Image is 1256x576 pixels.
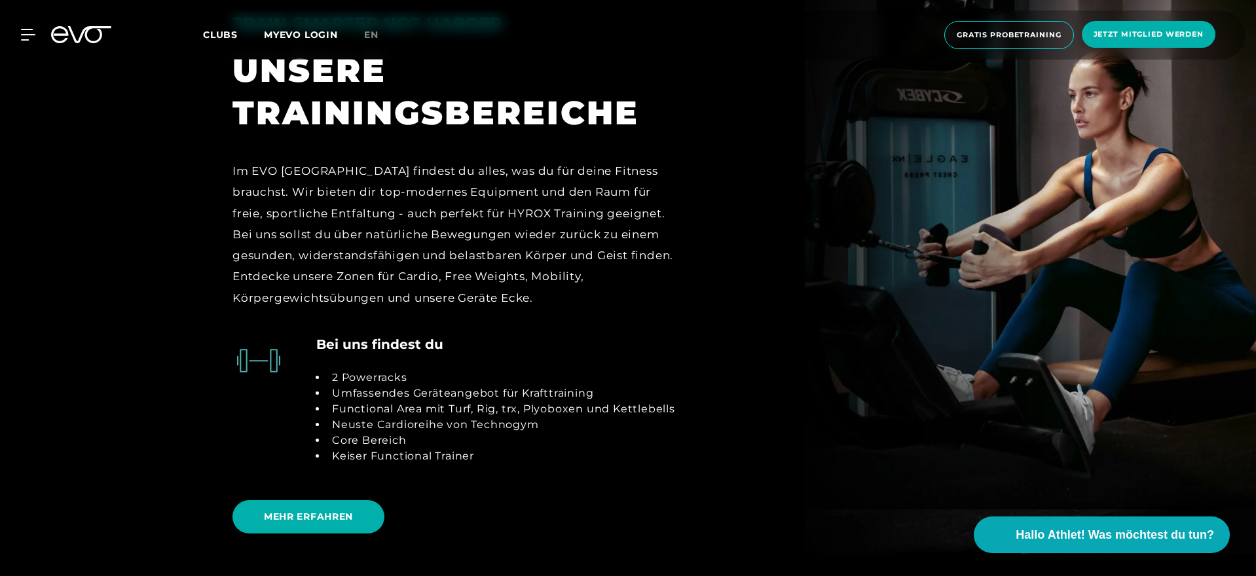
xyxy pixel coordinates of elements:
span: en [364,29,379,41]
li: Core Bereich [327,433,675,448]
a: Gratis Probetraining [940,21,1078,49]
div: UNSERE TRAININGSBEREICHE [232,49,683,134]
span: Jetzt Mitglied werden [1094,29,1204,40]
li: Umfassendes Geräteangebot für Krafttraining [327,386,675,401]
li: Neuste Cardioreihe von Technogym [327,417,675,433]
span: MEHR ERFAHREN [264,510,353,524]
a: MEHR ERFAHREN [232,490,390,543]
span: Gratis Probetraining [957,29,1062,41]
a: en [364,27,394,43]
h4: Bei uns findest du [316,334,443,354]
a: Jetzt Mitglied werden [1078,21,1219,49]
a: Clubs [203,28,264,41]
div: Im EVO [GEOGRAPHIC_DATA] findest du alles, was du für deine Fitness brauchst. Wir bieten dir top-... [232,160,683,308]
li: 2 Powerracks [327,370,675,386]
li: Keiser Functional Trainer [327,448,675,464]
a: MYEVO LOGIN [264,29,338,41]
span: Hallo Athlet! Was möchtest du tun? [1016,526,1214,544]
li: Functional Area mit Turf, Rig, trx, Plyoboxen und Kettlebells [327,401,675,417]
span: Clubs [203,29,238,41]
button: Hallo Athlet! Was möchtest du tun? [974,516,1230,553]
